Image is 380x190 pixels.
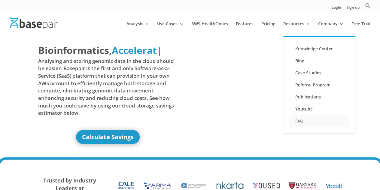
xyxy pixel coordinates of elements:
[289,103,349,115] a: Youtube
[126,22,149,36] a: Analysis
[157,22,184,36] a: Use Cases
[289,55,349,67] a: Blog
[332,6,341,12] a: Login
[261,22,275,36] a: Pricing
[236,22,254,36] a: Features
[76,130,140,144] a: Calculate Savings
[289,67,349,79] a: Case Studies
[289,79,349,91] a: Referral Program
[38,43,112,57] span: Bioinformatics,
[289,91,349,103] a: Publications
[283,22,310,36] a: Resources
[38,58,178,117] span: Analysing and storing genomic data in the cloud should be easier. Basepair is the first and only ...
[191,22,228,36] a: AWS HealthOmics
[365,3,371,12] a: Search Icon Link
[289,115,349,127] a: FAQ
[318,22,344,36] a: Company
[157,44,162,57] span: |
[365,3,371,9] svg: Search
[289,43,349,55] a: Knowledge Center
[10,17,58,30] img: Basepair
[351,22,370,36] a: Free Trial
[194,43,334,122] iframe: Basepair - NGS Analysis Simplified
[112,44,157,57] span: Accelerat
[347,6,360,12] a: Sign up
